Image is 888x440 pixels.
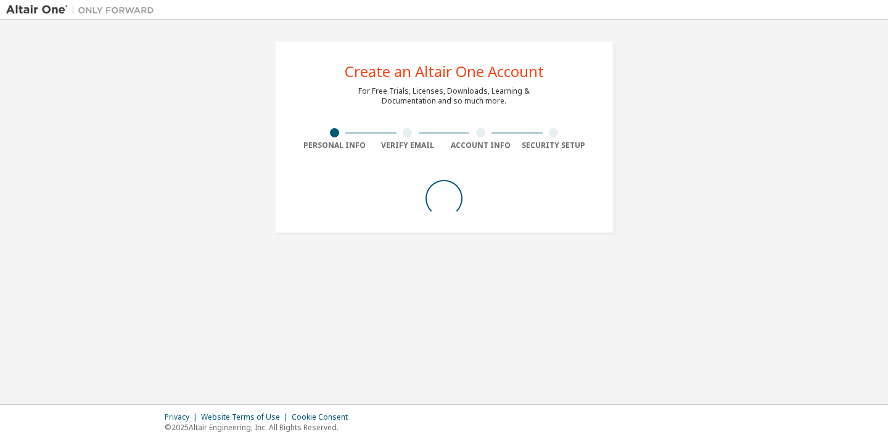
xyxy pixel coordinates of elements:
div: Verify Email [371,141,445,150]
div: For Free Trials, Licenses, Downloads, Learning & Documentation and so much more. [358,86,530,106]
div: Account Info [444,141,517,150]
div: Website Terms of Use [201,412,292,422]
p: © 2025 Altair Engineering, Inc. All Rights Reserved. [165,422,355,433]
div: Create an Altair One Account [345,64,544,79]
div: Cookie Consent [292,412,355,422]
div: Security Setup [517,141,591,150]
div: Privacy [165,412,201,422]
div: Personal Info [298,141,371,150]
img: Altair One [6,4,160,16]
